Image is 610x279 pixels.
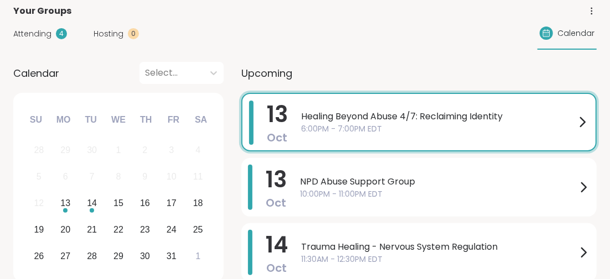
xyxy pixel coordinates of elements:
div: 3 [169,143,174,157]
div: Choose Thursday, October 30th, 2025 [133,244,157,268]
div: 1 [116,143,121,157]
div: Not available Wednesday, October 1st, 2025 [107,139,131,162]
div: 22 [113,222,123,237]
div: Not available Monday, October 6th, 2025 [54,165,77,189]
span: Calendar [557,28,595,39]
div: Not available Sunday, October 12th, 2025 [27,192,51,215]
span: NPD Abuse Support Group [300,175,577,188]
div: Choose Wednesday, October 29th, 2025 [107,244,131,268]
div: 4 [56,28,67,39]
div: 26 [34,249,44,264]
div: 25 [193,222,203,237]
div: Choose Wednesday, October 22nd, 2025 [107,218,131,241]
div: 31 [167,249,177,264]
span: Upcoming [241,66,292,81]
div: Not available Friday, October 3rd, 2025 [159,139,183,162]
div: 19 [34,222,44,237]
div: Mo [51,108,75,132]
span: 13 [266,164,287,195]
div: Choose Tuesday, October 14th, 2025 [80,192,104,215]
span: 6:00PM - 7:00PM EDT [301,123,576,135]
div: 17 [167,196,177,210]
div: 15 [113,196,123,210]
div: 27 [60,249,70,264]
div: Choose Saturday, November 1st, 2025 [186,244,210,268]
div: 11 [193,169,203,184]
div: Not available Thursday, October 9th, 2025 [133,165,157,189]
div: 13 [60,196,70,210]
div: 2 [142,143,147,157]
div: Choose Friday, October 31st, 2025 [159,244,183,268]
div: Not available Sunday, October 5th, 2025 [27,165,51,189]
span: Calendar [13,66,59,81]
div: Not available Friday, October 10th, 2025 [159,165,183,189]
div: Choose Tuesday, October 21st, 2025 [80,218,104,241]
div: Choose Friday, October 17th, 2025 [159,192,183,215]
div: Choose Friday, October 24th, 2025 [159,218,183,241]
div: Su [24,108,48,132]
div: 30 [87,143,97,157]
div: Sa [189,108,213,132]
span: 13 [267,99,288,130]
div: 28 [34,143,44,157]
div: 16 [140,196,150,210]
div: Not available Sunday, September 28th, 2025 [27,139,51,162]
div: 0 [128,28,139,39]
span: Oct [267,260,287,276]
div: Not available Monday, September 29th, 2025 [54,139,77,162]
div: Choose Monday, October 20th, 2025 [54,218,77,241]
div: 29 [113,249,123,264]
div: 12 [34,196,44,210]
span: Healing Beyond Abuse 4/7: Reclaiming Identity [301,110,576,123]
div: Choose Sunday, October 26th, 2025 [27,244,51,268]
div: Choose Sunday, October 19th, 2025 [27,218,51,241]
div: 5 [37,169,42,184]
div: 18 [193,196,203,210]
div: Not available Tuesday, September 30th, 2025 [80,139,104,162]
span: Oct [267,130,288,145]
div: Not available Saturday, October 4th, 2025 [186,139,210,162]
div: 8 [116,169,121,184]
span: Trauma Healing - Nervous System Regulation [301,240,577,254]
span: Hosting [94,28,123,40]
span: 11:30AM - 12:30PM EDT [301,254,577,265]
div: Choose Thursday, October 23rd, 2025 [133,218,157,241]
span: 14 [266,229,288,260]
div: Choose Monday, October 13th, 2025 [54,192,77,215]
div: 10 [167,169,177,184]
div: 14 [87,196,97,210]
div: 24 [167,222,177,237]
div: Choose Tuesday, October 28th, 2025 [80,244,104,268]
div: 4 [195,143,200,157]
span: Your Groups [13,4,71,18]
div: 21 [87,222,97,237]
div: 28 [87,249,97,264]
div: Tu [79,108,103,132]
div: Choose Saturday, October 25th, 2025 [186,218,210,241]
div: month 2025-10 [25,137,211,269]
div: Not available Thursday, October 2nd, 2025 [133,139,157,162]
div: Choose Saturday, October 18th, 2025 [186,192,210,215]
div: We [106,108,131,132]
div: 20 [60,222,70,237]
div: 30 [140,249,150,264]
div: Not available Wednesday, October 8th, 2025 [107,165,131,189]
div: 1 [195,249,200,264]
div: 29 [60,143,70,157]
span: Attending [13,28,51,40]
div: 7 [90,169,95,184]
div: Choose Wednesday, October 15th, 2025 [107,192,131,215]
div: Fr [161,108,185,132]
div: Choose Monday, October 27th, 2025 [54,244,77,268]
div: 6 [63,169,68,184]
div: 23 [140,222,150,237]
div: 9 [142,169,147,184]
div: Not available Saturday, October 11th, 2025 [186,165,210,189]
span: Oct [266,195,287,210]
div: Not available Tuesday, October 7th, 2025 [80,165,104,189]
span: 10:00PM - 11:00PM EDT [300,188,577,200]
div: Choose Thursday, October 16th, 2025 [133,192,157,215]
div: Th [134,108,158,132]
